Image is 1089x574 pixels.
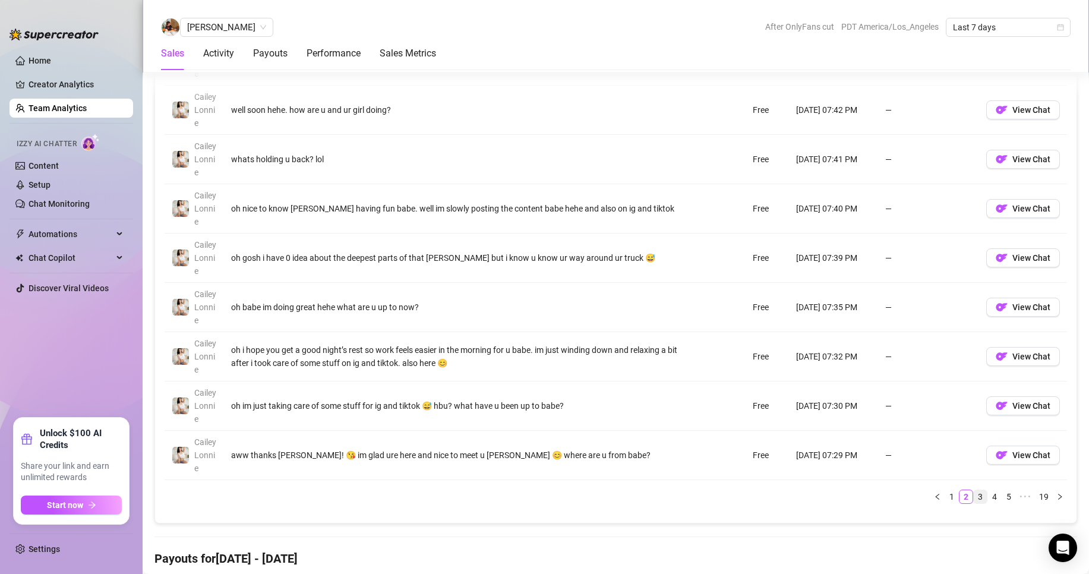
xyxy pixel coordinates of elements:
[172,102,189,118] img: CaileyLonnie
[29,161,59,171] a: Content
[29,180,50,190] a: Setup
[746,283,789,332] td: Free
[746,332,789,381] td: Free
[15,229,25,239] span: thunderbolt
[1057,24,1064,31] span: calendar
[161,46,184,61] div: Sales
[996,104,1008,116] img: OF
[986,256,1060,266] a: OFView Chat
[930,490,945,504] button: left
[154,550,1077,567] h4: Payouts for [DATE] - [DATE]
[996,400,1008,412] img: OF
[29,103,87,113] a: Team Analytics
[194,92,216,128] span: CaileyLonnie
[930,490,945,504] li: Previous Page
[29,248,113,267] span: Chat Copilot
[231,449,691,462] div: aww thanks [PERSON_NAME]! 😘 im glad ure here and nice to meet u [PERSON_NAME] 😊 where are u from ...
[1036,490,1052,503] a: 19
[996,301,1008,313] img: OF
[959,490,973,504] li: 2
[789,86,878,135] td: [DATE] 07:42 PM
[746,86,789,135] td: Free
[194,388,216,424] span: CaileyLonnie
[187,18,266,36] span: Dona Ursua
[172,447,189,463] img: CaileyLonnie
[945,490,958,503] a: 1
[996,252,1008,264] img: OF
[231,153,691,166] div: whats holding u back? lol
[17,138,77,150] span: Izzy AI Chatter
[986,108,1060,118] a: OFView Chat
[1002,490,1015,503] a: 5
[878,184,979,234] td: —
[765,18,834,36] span: After OnlyFans cut
[172,299,189,316] img: CaileyLonnie
[194,289,216,325] span: CaileyLonnie
[986,207,1060,216] a: OFView Chat
[1012,450,1050,460] span: View Chat
[21,496,122,515] button: Start nowarrow-right
[934,493,941,500] span: left
[789,234,878,283] td: [DATE] 07:39 PM
[1056,493,1063,500] span: right
[789,184,878,234] td: [DATE] 07:40 PM
[789,332,878,381] td: [DATE] 07:32 PM
[231,103,691,116] div: well soon hehe. how are u and ur girl doing?
[986,157,1060,167] a: OFView Chat
[231,251,691,264] div: oh gosh i have 0 idea about the deepest parts of that [PERSON_NAME] but i know u know ur way arou...
[986,199,1060,218] button: OFView Chat
[231,343,691,370] div: oh i hope you get a good night’s rest so work feels easier in the morning for u babe. im just win...
[172,250,189,266] img: CaileyLonnie
[29,225,113,244] span: Automations
[231,301,691,314] div: oh babe im doing great hehe what are u up to now?
[1002,490,1016,504] li: 5
[1012,401,1050,411] span: View Chat
[29,544,60,554] a: Settings
[1012,302,1050,312] span: View Chat
[172,200,189,217] img: CaileyLonnie
[986,100,1060,119] button: OFView Chat
[81,134,100,151] img: AI Chatter
[789,381,878,431] td: [DATE] 07:30 PM
[1012,154,1050,164] span: View Chat
[996,351,1008,362] img: OF
[878,381,979,431] td: —
[986,298,1060,317] button: OFView Chat
[231,202,691,215] div: oh nice to know [PERSON_NAME] having fun babe. well im slowly posting the content babe hehe and a...
[996,203,1008,215] img: OF
[746,184,789,234] td: Free
[746,234,789,283] td: Free
[29,56,51,65] a: Home
[172,348,189,365] img: CaileyLonnie
[746,381,789,431] td: Free
[1012,253,1050,263] span: View Chat
[841,18,939,36] span: PDT America/Los_Angeles
[878,332,979,381] td: —
[959,490,973,503] a: 2
[789,135,878,184] td: [DATE] 07:41 PM
[986,305,1060,315] a: OFView Chat
[1012,105,1050,115] span: View Chat
[789,431,878,480] td: [DATE] 07:29 PM
[40,427,122,451] strong: Unlock $100 AI Credits
[88,501,96,509] span: arrow-right
[307,46,361,61] div: Performance
[253,46,288,61] div: Payouts
[986,355,1060,364] a: OFView Chat
[988,490,1001,503] a: 4
[194,437,216,473] span: CaileyLonnie
[878,86,979,135] td: —
[878,283,979,332] td: —
[878,135,979,184] td: —
[172,398,189,414] img: CaileyLonnie
[172,151,189,168] img: CaileyLonnie
[29,199,90,209] a: Chat Monitoring
[1012,352,1050,361] span: View Chat
[986,248,1060,267] button: OFView Chat
[973,490,987,504] li: 3
[29,75,124,94] a: Creator Analytics
[974,490,987,503] a: 3
[789,283,878,332] td: [DATE] 07:35 PM
[15,254,23,262] img: Chat Copilot
[996,449,1008,461] img: OF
